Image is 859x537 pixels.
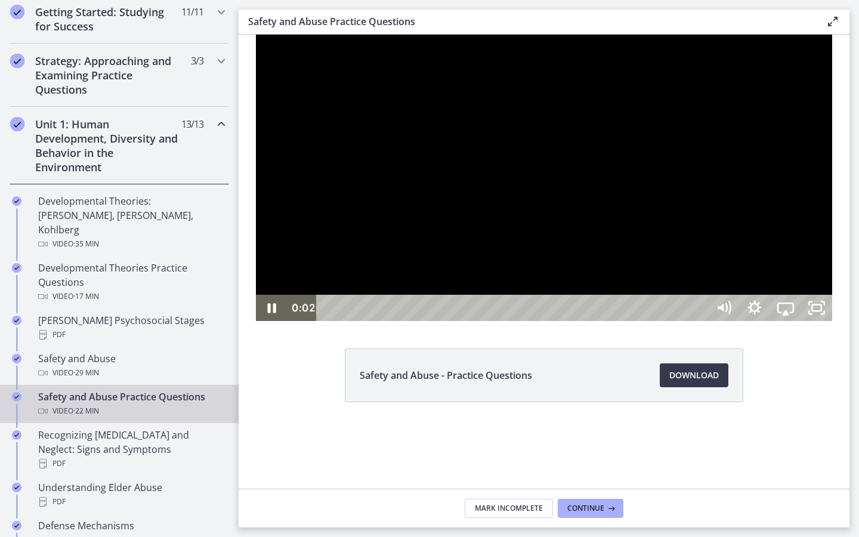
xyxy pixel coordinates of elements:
span: 13 / 13 [181,117,203,131]
i: Completed [10,54,24,68]
i: Completed [10,117,24,131]
h3: Safety and Abuse Practice Questions [248,14,807,29]
button: Unfullscreen [563,260,594,286]
span: · 17 min [73,289,99,304]
div: [PERSON_NAME] Psychosocial Stages [38,313,224,342]
div: PDF [38,328,224,342]
h2: Strategy: Approaching and Examining Practice Questions [35,54,181,97]
i: Completed [12,263,21,273]
span: Mark Incomplete [475,504,543,513]
h2: Getting Started: Studying for Success [35,5,181,33]
span: · 29 min [73,366,99,380]
span: · 22 min [73,404,99,418]
h2: Unit 1: Human Development, Diversity and Behavior in the Environment [35,117,181,174]
div: PDF [38,456,224,471]
div: Understanding Elder Abuse [38,480,224,509]
span: Download [669,368,719,382]
span: · 35 min [73,237,99,251]
i: Completed [12,196,21,206]
div: Recognizing [MEDICAL_DATA] and Neglect: Signs and Symptoms [38,428,224,471]
div: Developmental Theories Practice Questions [38,261,224,304]
div: Developmental Theories: [PERSON_NAME], [PERSON_NAME], Kohlberg [38,194,224,251]
span: Safety and Abuse - Practice Questions [360,368,532,382]
i: Completed [10,5,24,19]
div: Video [38,237,224,251]
iframe: Video Lesson [239,35,849,321]
span: 11 / 11 [181,5,203,19]
button: Mute [469,260,500,286]
i: Completed [12,521,21,530]
button: Mark Incomplete [465,499,553,518]
button: Continue [558,499,623,518]
i: Completed [12,316,21,325]
span: Continue [567,504,604,513]
div: Safety and Abuse Practice Questions [38,390,224,418]
i: Completed [12,483,21,492]
i: Completed [12,430,21,440]
div: Video [38,289,224,304]
div: PDF [38,495,224,509]
div: Video [38,404,224,418]
a: Download [660,363,728,387]
i: Completed [12,354,21,363]
i: Completed [12,392,21,402]
button: Show settings menu [500,260,532,286]
div: Safety and Abuse [38,351,224,380]
div: Video [38,366,224,380]
button: Airplay [532,260,563,286]
span: 3 / 3 [191,54,203,68]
